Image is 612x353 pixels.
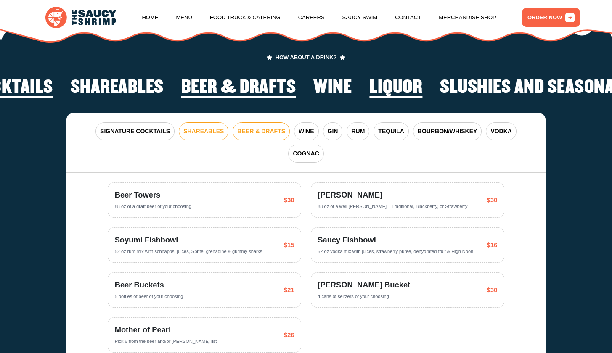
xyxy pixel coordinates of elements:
[318,234,473,245] span: Saucy Fishbowl
[369,77,422,100] li: 5 of 6
[299,127,314,136] span: WINE
[318,249,473,254] span: 52 oz vodka mix with juices, strawberry puree, dehydrated fruit & High Noon
[237,127,285,136] span: BEER & DRAFTS
[115,189,191,200] span: Beer Towers
[323,122,343,140] button: GIN
[115,279,183,290] span: Beer Buckets
[378,127,404,136] span: TEQUILA
[418,127,477,136] span: BOURBON/WHISKEY
[487,285,497,295] span: $30
[487,240,497,250] span: $16
[351,127,365,136] span: RUM
[374,122,408,140] button: TEQUILA
[369,77,422,97] h2: Liquor
[395,2,421,34] a: Contact
[318,294,389,299] span: 4 cans of seltzers of your choosing
[71,77,164,100] li: 2 of 6
[115,249,262,254] span: 52 oz rum mix with schnapps, juices, Sprite, grenadine & gummy sharks
[342,2,378,34] a: Saucy Swim
[233,122,290,140] button: BEER & DRAFTS
[181,77,296,100] li: 3 of 6
[181,77,296,97] h2: Beer & Drafts
[142,2,158,34] a: Home
[294,122,319,140] button: WINE
[45,7,116,28] img: logo
[210,2,281,34] a: Food Truck & Catering
[313,77,352,100] li: 4 of 6
[486,122,517,140] button: VODKA
[298,2,325,34] a: Careers
[115,294,183,299] span: 5 bottles of beer of your choosing
[71,77,164,97] h2: Shareables
[179,122,228,140] button: SHAREABLES
[318,204,467,209] span: 88 oz of a well [PERSON_NAME] – Traditional, Blackberry, or Strawberry
[284,240,294,250] span: $15
[267,55,345,60] span: HOW ABOUT A DRINK?
[284,195,294,205] span: $30
[284,330,294,340] span: $26
[328,127,338,136] span: GIN
[293,149,319,158] span: COGNAC
[100,127,170,136] span: SIGNATURE COCKTAILS
[487,195,497,205] span: $30
[183,127,224,136] span: SHAREABLES
[522,8,580,27] a: ORDER NOW
[439,2,496,34] a: Merchandise Shop
[413,122,482,140] button: BOURBON/WHISKEY
[288,145,323,163] button: COGNAC
[176,2,192,34] a: Menu
[318,279,410,290] span: [PERSON_NAME] Bucket
[490,127,512,136] span: VODKA
[95,122,175,140] button: SIGNATURE COCKTAILS
[313,77,352,97] h2: Wine
[115,234,262,245] span: Soyumi Fishbowl
[115,339,217,344] span: Pick 6 from the beer and/or [PERSON_NAME] list
[115,204,191,209] span: 88 oz of a draft beer of your choosing
[347,122,369,140] button: RUM
[284,285,294,295] span: $21
[115,324,217,335] span: Mother of Pearl
[318,189,467,200] span: [PERSON_NAME]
